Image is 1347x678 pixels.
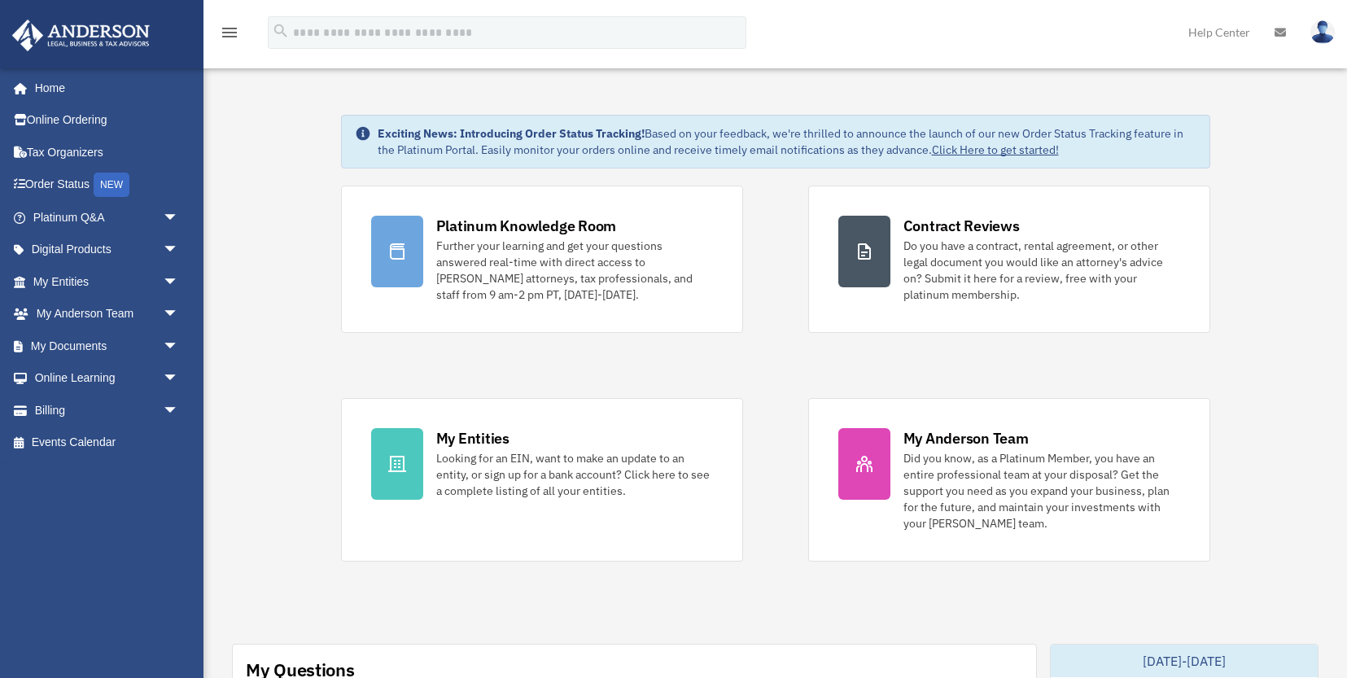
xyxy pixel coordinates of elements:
div: Did you know, as a Platinum Member, you have an entire professional team at your disposal? Get th... [903,450,1180,531]
div: Looking for an EIN, want to make an update to an entity, or sign up for a bank account? Click her... [436,450,713,499]
a: Platinum Knowledge Room Further your learning and get your questions answered real-time with dire... [341,186,743,333]
a: My Anderson Teamarrow_drop_down [11,298,203,330]
div: My Anderson Team [903,428,1029,448]
span: arrow_drop_down [163,330,195,363]
strong: Exciting News: Introducing Order Status Tracking! [378,126,645,141]
a: Online Ordering [11,104,203,137]
span: arrow_drop_down [163,362,195,396]
span: arrow_drop_down [163,394,195,427]
a: My Documentsarrow_drop_down [11,330,203,362]
a: Events Calendar [11,426,203,459]
a: Order StatusNEW [11,168,203,202]
span: arrow_drop_down [163,234,195,267]
div: Contract Reviews [903,216,1020,236]
a: Billingarrow_drop_down [11,394,203,426]
a: Tax Organizers [11,136,203,168]
a: My Anderson Team Did you know, as a Platinum Member, you have an entire professional team at your... [808,398,1210,562]
span: arrow_drop_down [163,265,195,299]
div: Based on your feedback, we're thrilled to announce the launch of our new Order Status Tracking fe... [378,125,1196,158]
a: Online Learningarrow_drop_down [11,362,203,395]
div: Do you have a contract, rental agreement, or other legal document you would like an attorney's ad... [903,238,1180,303]
div: NEW [94,173,129,197]
img: Anderson Advisors Platinum Portal [7,20,155,51]
div: Further your learning and get your questions answered real-time with direct access to [PERSON_NAM... [436,238,713,303]
a: menu [220,28,239,42]
a: Home [11,72,195,104]
div: Platinum Knowledge Room [436,216,617,236]
a: Click Here to get started! [932,142,1059,157]
a: Digital Productsarrow_drop_down [11,234,203,266]
i: search [272,22,290,40]
i: menu [220,23,239,42]
a: My Entitiesarrow_drop_down [11,265,203,298]
a: My Entities Looking for an EIN, want to make an update to an entity, or sign up for a bank accoun... [341,398,743,562]
span: arrow_drop_down [163,298,195,331]
div: [DATE]-[DATE] [1051,645,1318,677]
a: Contract Reviews Do you have a contract, rental agreement, or other legal document you would like... [808,186,1210,333]
div: My Entities [436,428,509,448]
span: arrow_drop_down [163,201,195,234]
a: Platinum Q&Aarrow_drop_down [11,201,203,234]
img: User Pic [1310,20,1335,44]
